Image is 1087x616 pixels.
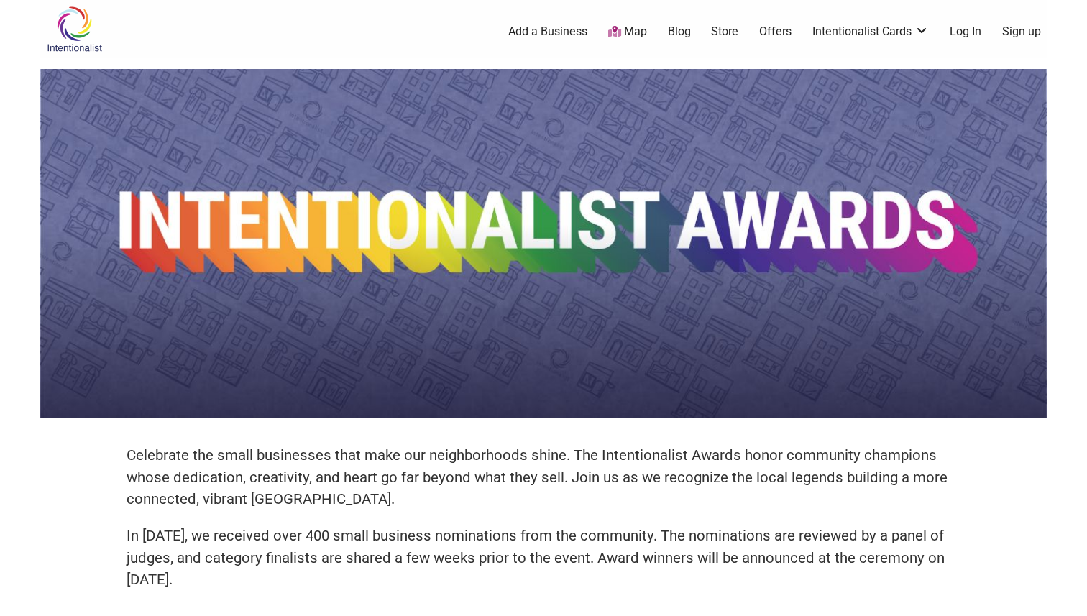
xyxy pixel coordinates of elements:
p: In [DATE], we received over 400 small business nominations from the community. The nominations ar... [127,525,960,591]
a: Sign up [1002,24,1041,40]
a: Map [608,24,647,40]
a: Blog [668,24,691,40]
p: Celebrate the small businesses that make our neighborhoods shine. The Intentionalist Awards honor... [127,444,960,510]
img: Intentionalist [40,6,109,52]
a: Store [711,24,738,40]
a: Log In [950,24,981,40]
a: Offers [759,24,792,40]
a: Add a Business [508,24,587,40]
a: Intentionalist Cards [812,24,929,40]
